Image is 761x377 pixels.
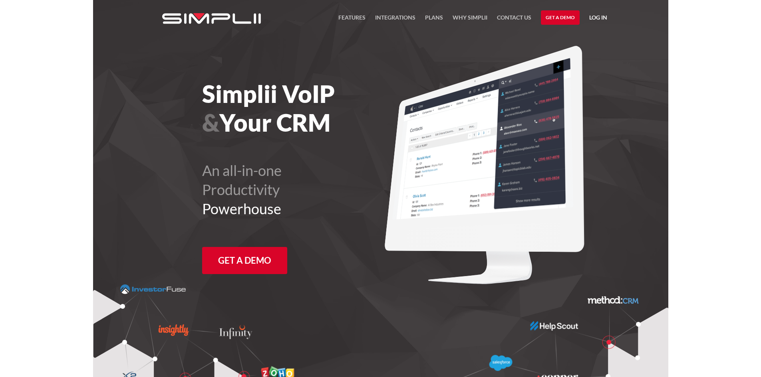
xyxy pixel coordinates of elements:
[202,79,425,137] h1: Simplii VoIP Your CRM
[202,247,287,274] a: Get a Demo
[202,161,425,218] h2: An all-in-one Productivity
[162,13,261,24] img: Simplii
[375,13,415,27] a: Integrations
[589,13,607,25] a: Log in
[453,13,487,27] a: Why Simplii
[338,13,366,27] a: FEATURES
[202,108,219,137] span: &
[202,200,281,217] span: Powerhouse
[497,13,531,27] a: Contact US
[541,10,580,25] a: Get a Demo
[425,13,443,27] a: Plans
